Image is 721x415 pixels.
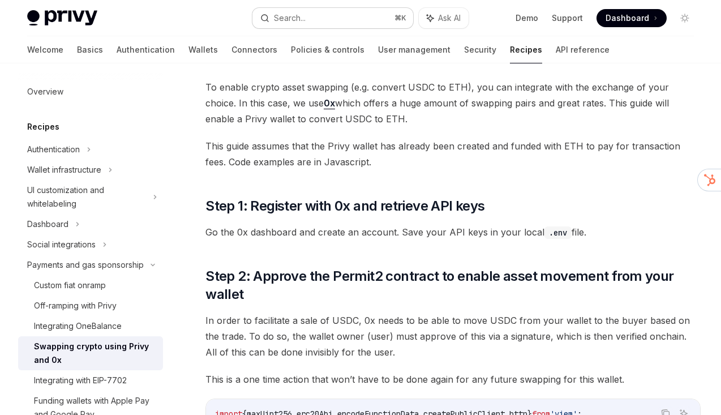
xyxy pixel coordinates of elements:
[27,258,144,272] div: Payments and gas sponsorship
[438,12,461,24] span: Ask AI
[205,197,484,215] span: Step 1: Register with 0x and retrieve API keys
[27,85,63,99] div: Overview
[27,217,68,231] div: Dashboard
[18,275,163,296] a: Custom fiat onramp
[205,138,701,170] span: This guide assumes that the Privy wallet has already been created and funded with ETH to pay for ...
[27,143,80,156] div: Authentication
[205,224,701,240] span: Go the 0x dashboard and create an account. Save your API keys in your local file.
[606,12,649,24] span: Dashboard
[419,8,469,28] button: Ask AI
[18,296,163,316] a: Off-ramping with Privy
[34,319,122,333] div: Integrating OneBalance
[291,36,364,63] a: Policies & controls
[252,8,413,28] button: Search...⌘K
[18,370,163,391] a: Integrating with EIP-7702
[394,14,406,23] span: ⌘ K
[510,36,542,63] a: Recipes
[117,36,175,63] a: Authentication
[27,120,59,134] h5: Recipes
[378,36,450,63] a: User management
[464,36,496,63] a: Security
[34,374,127,387] div: Integrating with EIP-7702
[556,36,610,63] a: API reference
[274,11,306,25] div: Search...
[34,279,106,292] div: Custom fiat onramp
[205,313,701,360] span: In order to facilitate a sale of USDC, 0x needs to be able to move USDC from your wallet to the b...
[596,9,667,27] a: Dashboard
[27,183,146,211] div: UI customization and whitelabeling
[205,79,701,127] span: To enable crypto asset swapping (e.g. convert USDC to ETH), you can integrate with the exchange o...
[18,336,163,370] a: Swapping crypto using Privy and 0x
[18,82,163,102] a: Overview
[77,36,103,63] a: Basics
[676,9,694,27] button: Toggle dark mode
[34,340,156,367] div: Swapping crypto using Privy and 0x
[205,267,701,303] span: Step 2: Approve the Permit2 contract to enable asset movement from your wallet
[27,163,101,177] div: Wallet infrastructure
[27,238,96,251] div: Social integrations
[324,97,335,109] a: 0x
[34,299,117,313] div: Off-ramping with Privy
[205,371,701,387] span: This is a one time action that won’t have to be done again for any future swapping for this wallet.
[231,36,277,63] a: Connectors
[27,10,97,26] img: light logo
[516,12,538,24] a: Demo
[18,316,163,336] a: Integrating OneBalance
[544,226,572,239] code: .env
[552,12,583,24] a: Support
[27,36,63,63] a: Welcome
[188,36,218,63] a: Wallets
